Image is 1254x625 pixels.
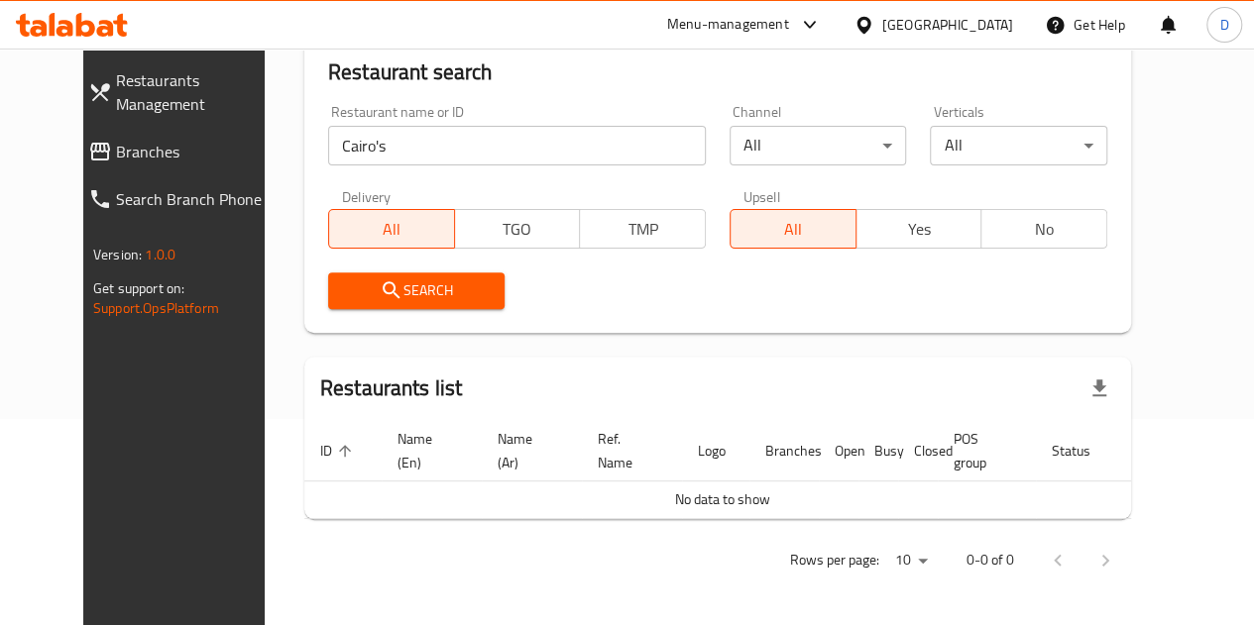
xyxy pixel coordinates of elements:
span: All [739,215,849,244]
span: POS group [954,427,1012,474]
div: All [930,126,1107,165]
span: All [337,215,447,244]
span: Restaurants Management [116,68,277,116]
button: All [730,209,856,249]
th: Branches [749,421,819,481]
span: No [989,215,1099,244]
span: TMP [588,215,698,244]
h2: Restaurants list [320,373,462,403]
label: Upsell [743,189,780,203]
span: Ref. Name [598,427,658,474]
span: No data to show [674,486,769,512]
div: [GEOGRAPHIC_DATA] [882,14,1013,36]
h2: Restaurant search [328,57,1107,87]
span: Branches [116,140,277,163]
span: ID [320,439,358,463]
div: Menu-management [667,13,789,37]
p: 0-0 of 0 [967,548,1014,573]
span: Search Branch Phone [116,187,277,211]
button: All [328,209,455,249]
span: Version: [93,242,142,267]
a: Search Branch Phone [72,175,292,223]
button: Search [328,272,506,309]
div: All [730,126,907,165]
a: Restaurants Management [72,56,292,128]
th: Open [819,421,858,481]
span: TGO [463,215,573,244]
th: Busy [858,421,898,481]
button: TMP [579,209,706,249]
span: Status [1052,439,1116,463]
span: Name (En) [398,427,458,474]
th: Logo [682,421,749,481]
p: Rows per page: [790,548,879,573]
span: Get support on: [93,275,184,301]
table: enhanced table [304,421,1208,519]
span: D [1219,14,1228,36]
label: Delivery [342,189,392,203]
div: Rows per page: [887,546,935,575]
span: 1.0.0 [145,242,175,267]
button: Yes [855,209,982,249]
span: Name (Ar) [498,427,558,474]
a: Branches [72,128,292,175]
div: Export file [1076,365,1123,412]
input: Search for restaurant name or ID.. [328,126,706,165]
span: Yes [864,215,974,244]
th: Closed [898,421,938,481]
span: Search [344,278,490,303]
button: TGO [454,209,581,249]
a: Support.OpsPlatform [93,295,219,321]
button: No [980,209,1107,249]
